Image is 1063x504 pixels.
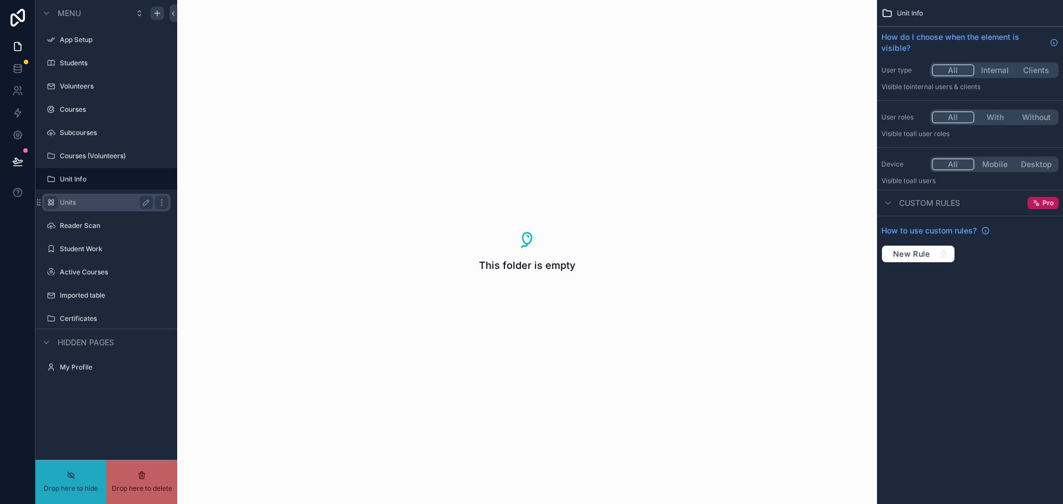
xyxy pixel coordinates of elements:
[932,158,974,170] button: All
[974,111,1016,123] button: With
[60,198,148,207] label: Units
[881,82,1059,91] p: Visible to
[479,258,575,273] span: This folder is empty
[881,32,1045,54] span: How do I choose when the element is visible?
[910,176,936,185] span: all users
[910,129,950,138] span: All user roles
[881,160,926,169] label: Device
[60,245,168,253] label: Student Work
[112,484,172,493] span: Drop here to delete
[58,8,81,19] span: Menu
[881,129,1059,138] p: Visible to
[881,225,990,236] a: How to use custom rules?
[60,105,168,114] label: Courses
[60,363,168,372] label: My Profile
[60,221,168,230] label: Reader Scan
[881,32,1059,54] a: How do I choose when the element is visible?
[897,9,923,18] span: Unit Info
[1015,111,1057,123] button: Without
[1043,199,1054,207] span: Pro
[44,484,98,493] span: Drop here to hide
[932,111,974,123] button: All
[1015,158,1057,170] button: Desktop
[889,249,935,259] span: New Rule
[932,64,974,76] button: All
[881,225,977,236] span: How to use custom rules?
[881,245,955,263] button: New Rule
[60,59,168,67] label: Students
[1015,64,1057,76] button: Clients
[881,176,1059,185] p: Visible to
[58,337,114,348] span: Hidden pages
[60,152,168,160] label: Courses (Volunteers)
[60,175,164,184] label: Unit Info
[910,82,981,91] span: Internal users & clients
[899,198,960,209] span: Custom rules
[60,268,168,277] label: Active Courses
[60,82,168,91] label: Volunteers
[974,158,1016,170] button: Mobile
[881,113,926,122] label: User roles
[60,128,168,137] label: Subcourses
[60,291,168,300] label: Imported table
[881,66,926,75] label: User type
[60,314,168,323] label: Certificates
[974,64,1016,76] button: Internal
[60,35,168,44] label: App Setup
